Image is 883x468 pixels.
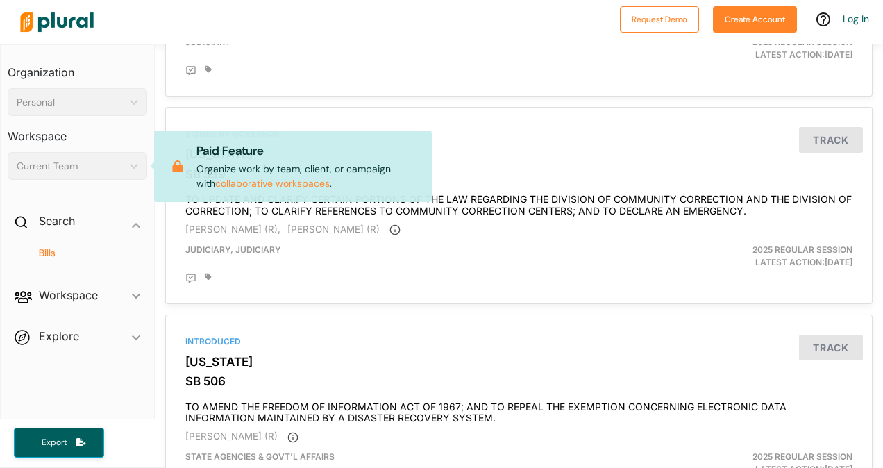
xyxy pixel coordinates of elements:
h3: SB 506 [185,374,852,388]
div: Add Position Statement [185,65,196,76]
button: Track [799,335,863,360]
div: Personal [17,95,124,110]
span: [PERSON_NAME] (R), [185,224,280,235]
a: Request Demo [620,11,699,26]
span: STATE AGENCIES & GOVT'L AFFAIRS [185,451,335,462]
span: [PERSON_NAME] (R) [287,224,380,235]
h3: Workspace [8,116,147,147]
div: Add tags [205,65,212,74]
h3: [US_STATE] [185,355,852,369]
p: Paid Feature [196,142,421,160]
p: Organize work by team, client, or campaign with . [196,142,421,190]
div: Latest Action: [DATE] [634,36,863,61]
a: collaborative workspaces [215,177,330,190]
span: [PERSON_NAME] (R) [185,431,278,442]
h3: [US_STATE] [185,147,852,161]
a: Log In [843,12,869,25]
button: Request Demo [620,6,699,33]
div: Add tags [205,273,212,281]
div: Add Position Statement [185,273,196,284]
div: Signed by Governor [185,128,852,140]
button: Export [14,428,104,458]
div: Current Team [17,159,124,174]
h4: TO UPDATE AND CLARIFY CERTAIN PORTIONS OF THE LAW REGARDING THE DIVISION OF COMMUNITY CORRECTION ... [185,187,852,217]
button: Create Account [713,6,797,33]
h3: SB 539 [185,167,852,181]
button: Track [799,127,863,153]
span: Export [32,437,76,449]
div: Introduced [185,335,852,348]
span: JUDICIARY, JUDICIARY [185,244,281,255]
a: Create Account [713,11,797,26]
h4: TO AMEND THE FREEDOM OF INFORMATION ACT OF 1967; AND TO REPEAL THE EXEMPTION CONCERNING ELECTRONI... [185,394,852,425]
h2: Search [39,213,75,228]
div: Latest Action: [DATE] [634,244,863,269]
span: 2025 Regular Session [752,451,852,462]
h3: Organization [8,52,147,83]
a: Bills [22,246,140,260]
span: 2025 Regular Session [752,244,852,255]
